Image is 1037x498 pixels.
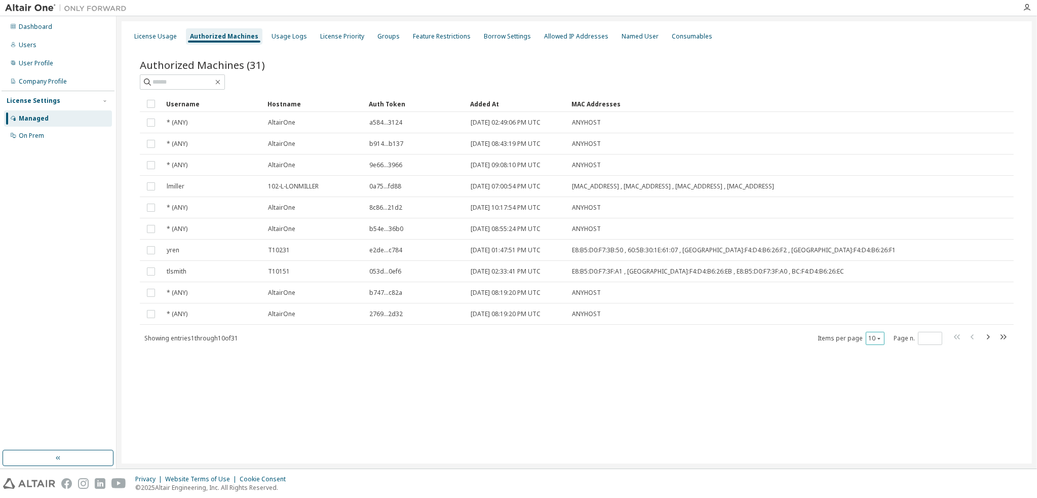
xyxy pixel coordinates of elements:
img: youtube.svg [111,478,126,489]
div: Company Profile [19,78,67,86]
span: E8:B5:D0:F7:3B:50 , 60:5B:30:1E:61:07 , [GEOGRAPHIC_DATA]:F4:D4:B6:26:F2 , [GEOGRAPHIC_DATA]:F4:D... [572,246,896,254]
img: altair_logo.svg [3,478,55,489]
span: AltairOne [268,161,295,169]
button: 10 [868,334,882,342]
div: Usage Logs [272,32,307,41]
div: Privacy [135,475,165,483]
span: 0a75...fd88 [369,182,401,190]
span: 053d...0ef6 [369,267,401,276]
span: [DATE] 02:33:41 PM UTC [471,267,541,276]
span: ANYHOST [572,161,601,169]
span: ANYHOST [572,119,601,127]
span: AltairOne [268,225,295,233]
span: [DATE] 02:49:06 PM UTC [471,119,541,127]
span: Authorized Machines (31) [140,58,265,72]
span: ANYHOST [572,289,601,297]
span: b914...b137 [369,140,403,148]
div: Cookie Consent [240,475,292,483]
img: Altair One [5,3,132,13]
span: [DATE] 01:47:51 PM UTC [471,246,541,254]
span: AltairOne [268,289,295,297]
span: Page n. [894,332,942,345]
span: ANYHOST [572,310,601,318]
div: Username [166,96,259,112]
span: 2769...2d32 [369,310,403,318]
div: Borrow Settings [484,32,531,41]
div: Allowed IP Addresses [544,32,608,41]
div: Users [19,41,36,49]
span: T10151 [268,267,290,276]
span: Showing entries 1 through 10 of 31 [144,334,238,342]
div: Feature Restrictions [413,32,471,41]
span: AltairOne [268,204,295,212]
span: E8:B5:D0:F7:3F:A1 , [GEOGRAPHIC_DATA]:F4:D4:B6:26:EB , E8:B5:D0:F7:3F:A0 , BC:F4:D4:B6:26:EC [572,267,844,276]
span: AltairOne [268,140,295,148]
div: Website Terms of Use [165,475,240,483]
span: AltairOne [268,119,295,127]
img: linkedin.svg [95,478,105,489]
span: * (ANY) [167,310,187,318]
div: Managed [19,114,49,123]
div: License Priority [320,32,364,41]
span: [DATE] 07:00:54 PM UTC [471,182,541,190]
span: [MAC_ADDRESS] , [MAC_ADDRESS] , [MAC_ADDRESS] , [MAC_ADDRESS] [572,182,774,190]
span: [DATE] 08:43:19 PM UTC [471,140,541,148]
span: ANYHOST [572,140,601,148]
div: User Profile [19,59,53,67]
div: Named User [622,32,659,41]
div: MAC Addresses [571,96,907,112]
span: [DATE] 09:08:10 PM UTC [471,161,541,169]
p: © 2025 Altair Engineering, Inc. All Rights Reserved. [135,483,292,492]
div: Groups [377,32,400,41]
span: * (ANY) [167,119,187,127]
div: On Prem [19,132,44,140]
span: AltairOne [268,310,295,318]
div: License Settings [7,97,60,105]
div: Dashboard [19,23,52,31]
span: b54e...36b0 [369,225,403,233]
span: lmiller [167,182,184,190]
span: [DATE] 08:19:20 PM UTC [471,289,541,297]
span: Items per page [818,332,885,345]
span: yren [167,246,179,254]
span: e2de...c784 [369,246,402,254]
span: T10231 [268,246,290,254]
span: tlsmith [167,267,186,276]
img: facebook.svg [61,478,72,489]
div: Auth Token [369,96,462,112]
span: 9e66...3966 [369,161,402,169]
div: Added At [470,96,563,112]
span: 8c86...21d2 [369,204,402,212]
span: a584...3124 [369,119,402,127]
div: Hostname [267,96,361,112]
span: * (ANY) [167,289,187,297]
span: * (ANY) [167,204,187,212]
span: ANYHOST [572,225,601,233]
span: * (ANY) [167,140,187,148]
div: Authorized Machines [190,32,258,41]
div: Consumables [672,32,712,41]
span: b747...c82a [369,289,402,297]
span: * (ANY) [167,161,187,169]
span: [DATE] 08:19:20 PM UTC [471,310,541,318]
span: 102-L-LONMILLER [268,182,319,190]
span: [DATE] 10:17:54 PM UTC [471,204,541,212]
span: ANYHOST [572,204,601,212]
div: License Usage [134,32,177,41]
span: [DATE] 08:55:24 PM UTC [471,225,541,233]
span: * (ANY) [167,225,187,233]
img: instagram.svg [78,478,89,489]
